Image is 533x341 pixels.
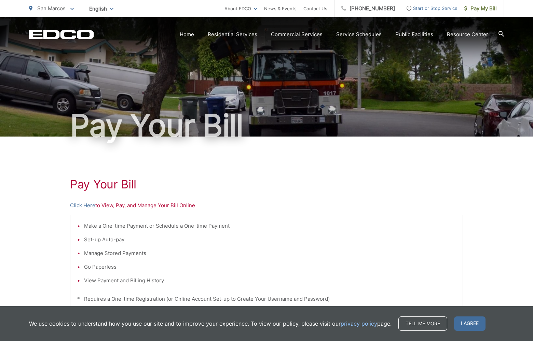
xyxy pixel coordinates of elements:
[29,109,504,143] h1: Pay Your Bill
[84,236,456,244] li: Set-up Auto-pay
[84,249,456,257] li: Manage Stored Payments
[336,30,382,39] a: Service Schedules
[70,177,463,191] h1: Pay Your Bill
[77,295,456,303] p: * Requires a One-time Registration (or Online Account Set-up to Create Your Username and Password)
[84,3,119,15] span: English
[447,30,488,39] a: Resource Center
[341,319,377,328] a: privacy policy
[180,30,194,39] a: Home
[84,276,456,285] li: View Payment and Billing History
[271,30,323,39] a: Commercial Services
[464,4,497,13] span: Pay My Bill
[454,316,486,331] span: I agree
[84,263,456,271] li: Go Paperless
[70,201,95,210] a: Click Here
[395,30,433,39] a: Public Facilities
[224,4,257,13] a: About EDCO
[398,316,447,331] a: Tell me more
[29,319,392,328] p: We use cookies to understand how you use our site and to improve your experience. To view our pol...
[208,30,257,39] a: Residential Services
[37,5,66,12] span: San Marcos
[29,30,94,39] a: EDCD logo. Return to the homepage.
[84,222,456,230] li: Make a One-time Payment or Schedule a One-time Payment
[70,201,463,210] p: to View, Pay, and Manage Your Bill Online
[264,4,297,13] a: News & Events
[303,4,327,13] a: Contact Us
